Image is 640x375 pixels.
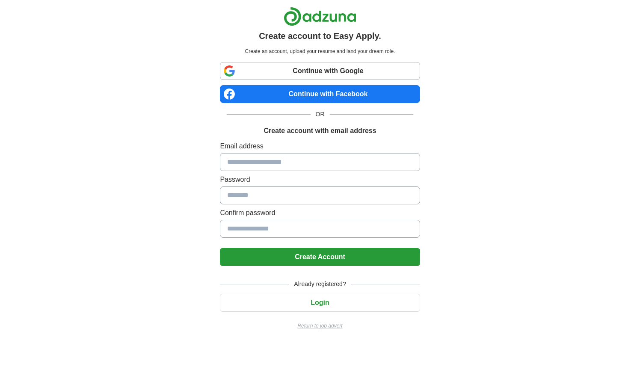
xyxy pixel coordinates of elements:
a: Continue with Google [220,62,420,80]
label: Password [220,174,420,185]
a: Return to job advert [220,322,420,330]
h1: Create account to Easy Apply. [259,30,381,42]
label: Confirm password [220,208,420,218]
span: Already registered? [289,280,351,289]
img: Adzuna logo [284,7,356,26]
p: Create an account, upload your resume and land your dream role. [222,47,418,55]
a: Login [220,299,420,306]
button: Create Account [220,248,420,266]
button: Login [220,294,420,312]
label: Email address [220,141,420,151]
span: OR [311,110,330,119]
a: Continue with Facebook [220,85,420,103]
h1: Create account with email address [264,126,376,136]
